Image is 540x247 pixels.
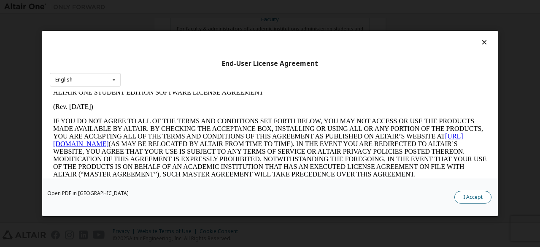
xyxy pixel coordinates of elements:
button: I Accept [454,191,491,204]
a: [URL][DOMAIN_NAME] [3,41,413,56]
p: This Altair One Student Edition Software License Agreement (“Agreement”) is between Altair Engine... [3,93,437,124]
a: Open PDF in [GEOGRAPHIC_DATA] [47,191,129,196]
div: English [55,77,73,82]
p: IF YOU DO NOT AGREE TO ALL OF THE TERMS AND CONDITIONS SET FORTH BELOW, YOU MAY NOT ACCESS OR USE... [3,26,437,87]
p: (Rev. [DATE]) [3,11,437,19]
div: End-User License Agreement [50,60,490,68]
